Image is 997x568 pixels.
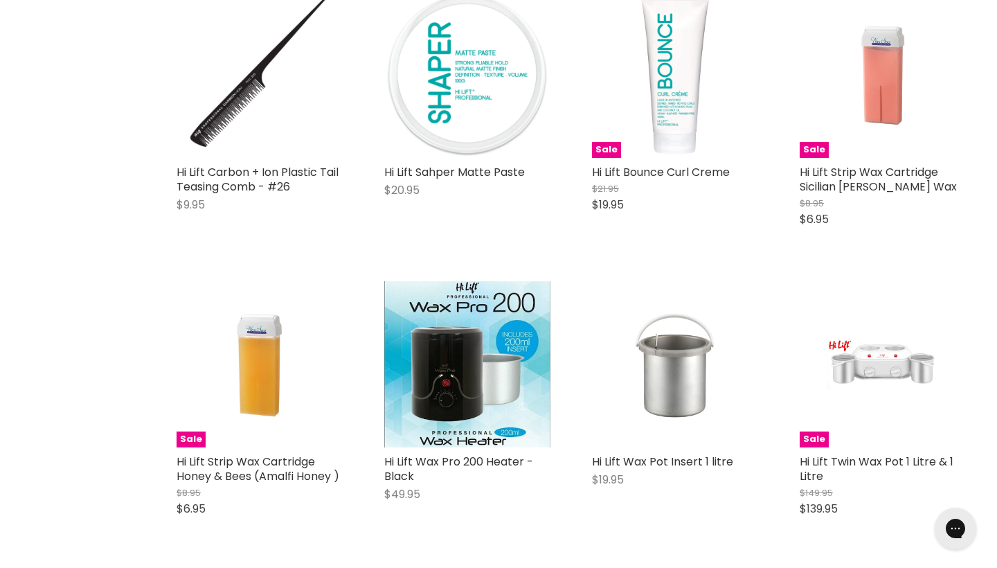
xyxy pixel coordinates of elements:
[592,197,624,213] span: $19.95
[800,486,833,499] span: $149.95
[592,142,621,158] span: Sale
[177,454,339,484] a: Hi Lift Strip Wax Cartridge Honey & Bees (Amalfi Honey )
[928,503,983,554] iframe: Gorgias live chat messenger
[177,197,205,213] span: $9.95
[592,454,733,470] a: Hi Lift Wax Pot Insert 1 litre
[800,454,953,484] a: Hi Lift Twin Wax Pot 1 Litre & 1 Litre
[177,164,339,195] a: Hi Lift Carbon + Ion Plastic Tail Teasing Comb - #26
[592,182,619,195] span: $21.95
[204,281,315,447] img: Hi Lift Strip Wax Cartridge Honey & Bees (Amalfi Honey )
[800,142,829,158] span: Sale
[177,432,206,447] span: Sale
[827,281,938,447] img: Hi Lift Twin Wax Pot 1 Litre & 1 Litre
[384,281,550,447] img: Hi Lift Wax Pro 200 Heater - Black
[177,281,343,447] a: Hi Lift Strip Wax Cartridge Honey & Bees (Amalfi Honey )Sale
[800,211,829,227] span: $6.95
[800,164,957,195] a: Hi Lift Strip Wax Cartridge Sicilian [PERSON_NAME] Wax
[177,501,206,517] span: $6.95
[384,182,420,198] span: $20.95
[800,432,829,447] span: Sale
[384,164,525,180] a: Hi Lift Sahper Matte Paste
[177,486,201,499] span: $8.95
[800,197,824,210] span: $8.95
[800,501,838,517] span: $139.95
[592,164,730,180] a: Hi Lift Bounce Curl Creme
[620,281,730,447] img: Hi Lift Wax Pot Insert 1 litre
[384,486,420,502] span: $49.95
[592,281,758,447] a: Hi Lift Wax Pot Insert 1 litre
[800,281,966,447] a: Hi Lift Twin Wax Pot 1 Litre & 1 LitreSale
[384,454,533,484] a: Hi Lift Wax Pro 200 Heater - Black
[592,472,624,488] span: $19.95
